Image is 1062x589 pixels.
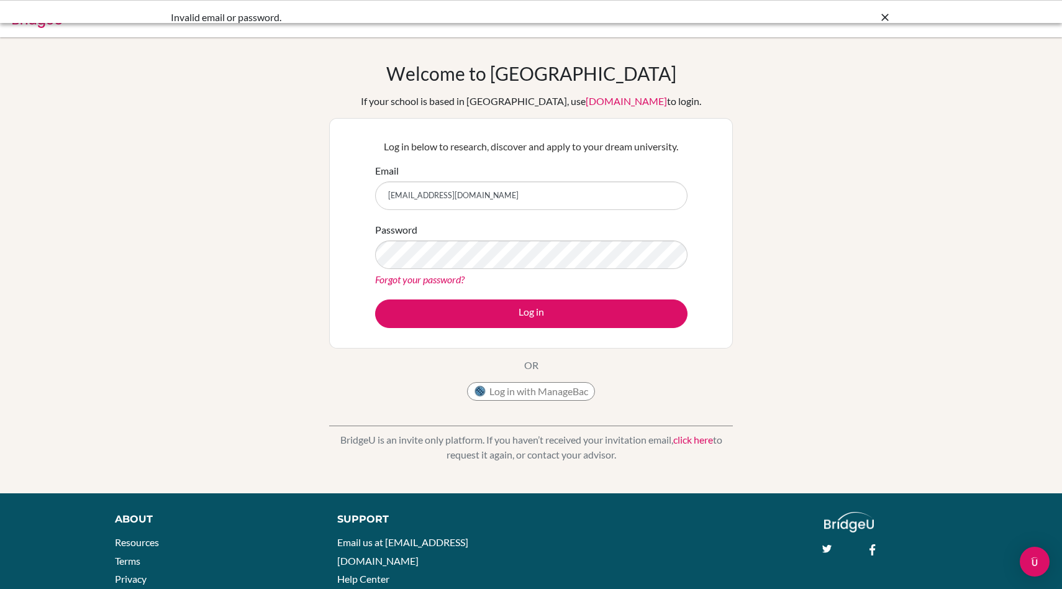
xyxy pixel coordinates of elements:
p: OR [524,358,538,373]
a: Email us at [EMAIL_ADDRESS][DOMAIN_NAME] [337,536,468,567]
div: About [115,512,309,527]
a: click here [673,434,713,445]
label: Email [375,163,399,178]
h1: Welcome to [GEOGRAPHIC_DATA] [386,62,676,84]
div: Open Intercom Messenger [1020,547,1050,577]
a: Privacy [115,573,147,585]
img: logo_white@2x-f4f0deed5e89b7ecb1c2cc34c3e3d731f90f0f143d5ea2071677605dd97b5244.png [824,512,874,532]
div: Invalid email or password. [171,10,705,25]
a: Terms [115,555,140,567]
a: [DOMAIN_NAME] [586,95,667,107]
button: Log in with ManageBac [467,382,595,401]
a: Resources [115,536,159,548]
label: Password [375,222,417,237]
p: Log in below to research, discover and apply to your dream university. [375,139,688,154]
div: If your school is based in [GEOGRAPHIC_DATA], use to login. [361,94,701,109]
button: Log in [375,299,688,328]
a: Forgot your password? [375,273,465,285]
p: BridgeU is an invite only platform. If you haven’t received your invitation email, to request it ... [329,432,733,462]
a: Help Center [337,573,389,585]
div: Support [337,512,517,527]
